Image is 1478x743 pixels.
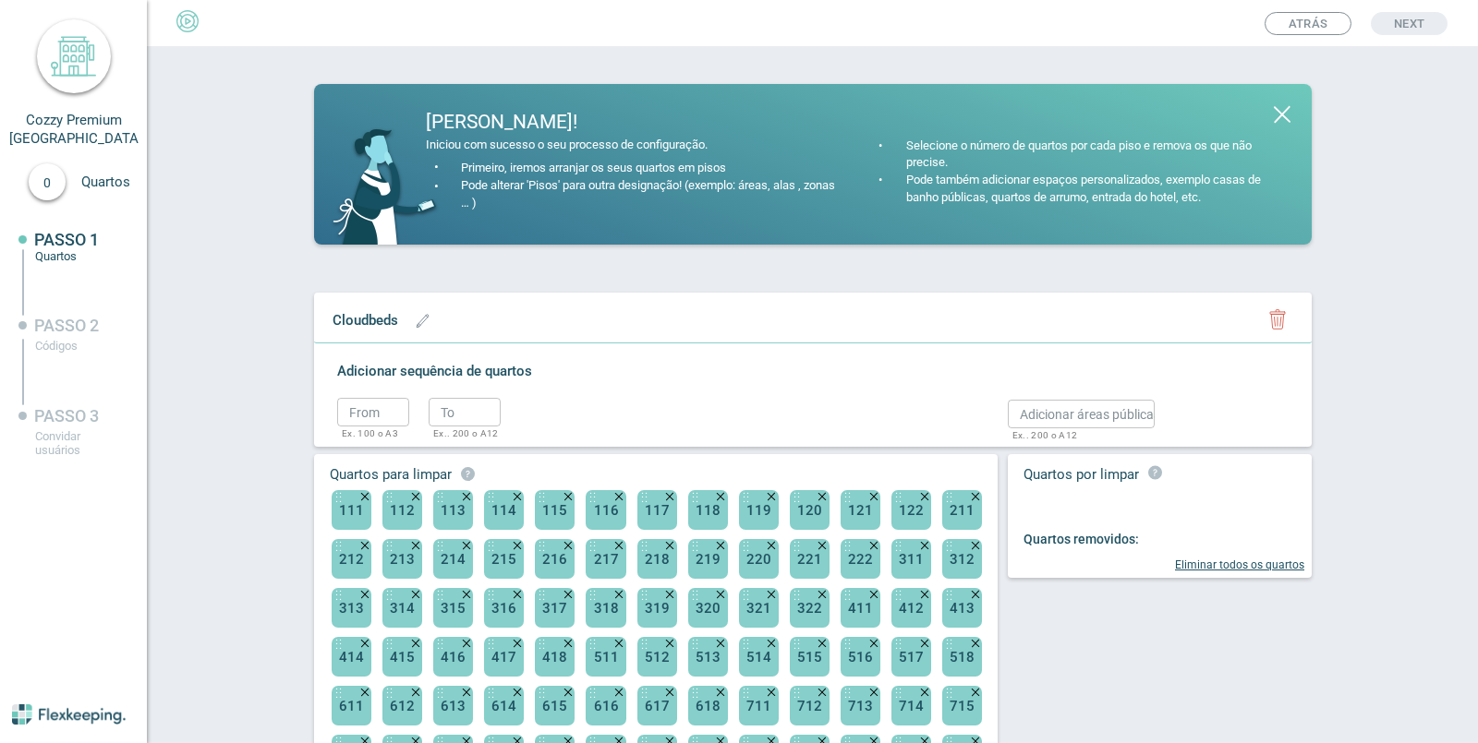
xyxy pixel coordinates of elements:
span: 513 [693,641,723,674]
span: 411 [845,593,876,625]
span: 418 [539,641,570,674]
span: PASSO 2 [34,316,99,335]
span: 116 [590,495,621,527]
span: 412 [896,593,927,625]
span: 113 [438,495,468,527]
div: Iniciou com sucesso o seu processo de configuração. [426,137,838,154]
span: Quartos por limpar [1024,466,1139,483]
div: 0 [29,163,66,200]
span: 414 [336,641,367,674]
span: 516 [845,641,876,674]
span: 712 [794,690,825,723]
span: 313 [336,593,367,625]
span: Atrás [1289,13,1327,34]
div: Pode alterar 'Pisos' para outra designação! (exemplo: áreas, alas , zonas … ) [456,177,838,212]
span: 112 [387,495,418,527]
span: 518 [947,641,977,674]
span: 512 [642,641,672,674]
div: Eliminar todos os quartos [1024,558,1313,571]
span: 322 [794,593,825,625]
span: 614 [489,690,519,723]
span: 220 [744,544,774,576]
span: PASSO 1 [34,230,99,249]
span: 613 [438,690,468,723]
span: 318 [590,593,621,625]
span: 312 [947,544,977,576]
button: Atrás [1265,12,1351,35]
div: Quartos removidos: [1024,530,1313,548]
span: 517 [896,641,927,674]
span: 317 [539,593,570,625]
span: Quartos para limpar [330,466,476,483]
span: 612 [387,690,418,723]
p: Ex. 100 o A3 [342,429,396,438]
span: 215 [489,544,519,576]
span: 213 [387,544,418,576]
span: 118 [693,495,723,527]
div: Selecione o número de quartos por cada piso e remova os que não precise. [902,138,1279,173]
span: 711 [744,690,774,723]
span: 320 [693,593,723,625]
div: Códigos [35,339,118,353]
span: 314 [387,593,418,625]
div: Pode também adicionar espaços personalizados, exemplo casas de banho públicas, quartos de arrumo,... [902,172,1279,207]
span: 120 [794,495,825,527]
span: 222 [845,544,876,576]
span: 415 [387,641,418,674]
span: 111 [336,495,367,527]
span: 216 [539,544,570,576]
span: Cozzy Premium [GEOGRAPHIC_DATA] [9,112,142,147]
span: 211 [947,495,977,527]
span: 218 [642,544,672,576]
span: 119 [744,495,774,527]
span: 214 [438,544,468,576]
span: 515 [794,641,825,674]
span: 114 [489,495,519,527]
span: 713 [845,690,876,723]
span: 514 [744,641,774,674]
label: Adicionar sequência de quartos [337,362,972,381]
p: Ex.. 200 o A12 [1012,431,1142,440]
span: PASSO 3 [34,406,99,425]
span: 319 [642,593,672,625]
span: 316 [489,593,519,625]
span: 615 [539,690,570,723]
span: 618 [693,690,723,723]
span: 122 [896,495,927,527]
span: 715 [947,690,977,723]
div: [PERSON_NAME]! [426,113,838,132]
span: 121 [845,495,876,527]
div: Convidar usuários [35,429,118,457]
span: 417 [489,641,519,674]
span: 212 [336,544,367,576]
span: 217 [590,544,621,576]
span: 511 [590,641,621,674]
span: 416 [438,641,468,674]
span: 617 [642,690,672,723]
span: 315 [438,593,468,625]
span: Quartos [81,174,146,190]
span: 311 [896,544,927,576]
div: Quartos [35,249,118,263]
span: 115 [539,495,570,527]
span: 219 [693,544,723,576]
span: 413 [947,593,977,625]
span: 221 [794,544,825,576]
span: 117 [642,495,672,527]
span: Cloudbeds [333,312,398,329]
span: 611 [336,690,367,723]
p: Ex.. 200 o A12 [433,429,488,438]
span: 616 [590,690,621,723]
div: Primeiro, iremos arranjar os seus quartos em pisos [456,160,726,177]
span: 321 [744,593,774,625]
span: 714 [896,690,927,723]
